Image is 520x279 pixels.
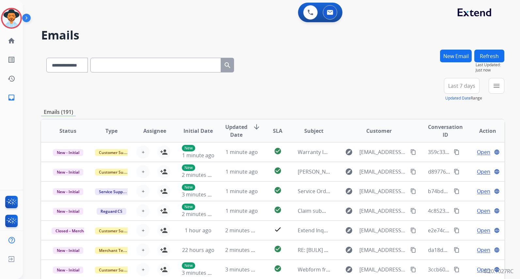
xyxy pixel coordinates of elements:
span: Extend Inquiry - 300254403 [298,227,364,234]
button: Last 7 days [444,78,480,94]
mat-icon: menu [493,82,500,90]
p: 0.20.1027RC [484,267,513,275]
mat-icon: explore [345,148,353,156]
span: [EMAIL_ADDRESS][DOMAIN_NAME] [359,246,407,254]
mat-icon: content_copy [410,188,416,194]
mat-icon: person_add [160,148,168,156]
mat-icon: person_add [160,187,168,195]
mat-icon: content_copy [410,267,416,272]
span: + [142,246,145,254]
mat-icon: person_add [160,266,168,273]
mat-icon: explore [345,187,353,195]
mat-icon: content_copy [454,227,460,233]
mat-icon: check_circle [274,147,282,155]
button: + [136,263,150,276]
span: [EMAIL_ADDRESS][DOMAIN_NAME] [359,187,407,195]
span: Initial Date [183,127,213,135]
mat-icon: search [224,61,231,69]
mat-icon: person_add [160,226,168,234]
span: New - Initial [53,247,83,254]
span: Customer Support [95,149,137,156]
mat-icon: explore [345,246,353,254]
mat-icon: explore [345,226,353,234]
p: New [182,184,195,191]
mat-icon: explore [345,207,353,215]
mat-icon: language [494,267,500,272]
button: New Email [440,50,472,62]
p: New [182,262,195,269]
mat-icon: content_copy [454,149,460,155]
span: 1 minute ago [182,152,214,159]
mat-icon: language [494,247,500,253]
mat-icon: check_circle [274,167,282,175]
span: [EMAIL_ADDRESS][PERSON_NAME][DOMAIN_NAME] [359,266,407,273]
span: Conversation ID [428,123,463,139]
span: Type [105,127,118,135]
span: + [142,148,145,156]
mat-icon: content_copy [410,227,416,233]
th: Action [461,119,504,142]
span: 2 minutes ago [182,210,217,218]
span: 1 minute ago [226,188,258,195]
span: Customer Support [95,227,137,234]
mat-icon: content_copy [454,267,460,272]
span: Customer [366,127,392,135]
mat-icon: language [494,149,500,155]
button: + [136,243,150,256]
mat-icon: check_circle [274,265,282,272]
span: Open [477,246,490,254]
span: New - Initial [53,188,83,195]
span: Open [477,266,490,273]
button: + [136,224,150,237]
span: 22 hours ago [182,246,214,254]
mat-icon: check_circle [274,206,282,214]
span: New - Initial [53,267,83,273]
mat-icon: check [274,225,282,233]
button: + [136,146,150,159]
mat-icon: content_copy [410,247,416,253]
span: 3 minutes ago [182,191,217,198]
span: Open [477,207,490,215]
span: New - Initial [53,169,83,176]
mat-icon: content_copy [454,247,460,253]
span: Warranty Inquiry [298,148,339,156]
button: + [136,165,150,178]
span: [EMAIL_ADDRESS][DOMAIN_NAME] [359,207,407,215]
p: New [182,164,195,171]
span: Open [477,187,490,195]
mat-icon: person_add [160,207,168,215]
mat-icon: content_copy [410,208,416,214]
span: [EMAIL_ADDRESS][DOMAIN_NAME] [359,226,407,234]
mat-icon: person_add [160,168,168,176]
span: 2 minutes ago [225,227,260,234]
span: Open [477,168,490,176]
span: Open [477,148,490,156]
mat-icon: arrow_downward [253,123,260,131]
span: Assignee [143,127,166,135]
span: Last Updated: [476,62,504,68]
span: RE: [BULK] Action required: Extend claim approved for replacement [298,246,463,254]
mat-icon: person_add [160,246,168,254]
span: 1 hour ago [185,227,212,234]
span: 3 minutes ago [225,266,260,273]
span: + [142,168,145,176]
mat-icon: list_alt [8,56,15,64]
button: + [136,204,150,217]
span: + [142,207,145,215]
span: Range [445,95,482,101]
span: SLA [273,127,282,135]
button: + [136,185,150,198]
mat-icon: language [494,169,500,175]
mat-icon: content_copy [454,169,460,175]
mat-icon: content_copy [454,188,460,194]
span: Claim submitted [298,207,338,214]
span: Customer Support [95,267,137,273]
span: Webform from [EMAIL_ADDRESS][PERSON_NAME][DOMAIN_NAME] on [DATE] [298,266,486,273]
span: 1 minute ago [226,148,258,156]
img: avatar [2,9,21,27]
span: 2 minutes ago [182,171,217,178]
span: [PERSON_NAME] [298,168,338,175]
span: 1 minute ago [226,207,258,214]
mat-icon: check_circle [274,245,282,253]
span: + [142,266,145,273]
